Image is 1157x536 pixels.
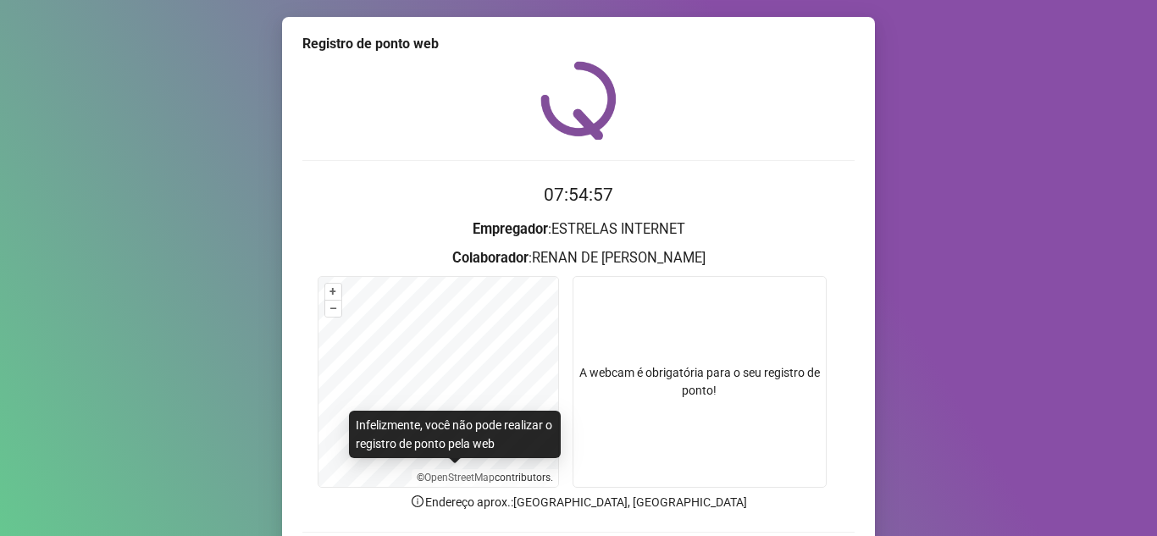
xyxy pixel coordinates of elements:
[424,472,495,484] a: OpenStreetMap
[410,494,425,509] span: info-circle
[302,247,855,269] h3: : RENAN DE [PERSON_NAME]
[573,276,827,488] div: A webcam é obrigatória para o seu registro de ponto!
[452,250,529,266] strong: Colaborador
[302,493,855,511] p: Endereço aprox. : [GEOGRAPHIC_DATA], [GEOGRAPHIC_DATA]
[302,218,855,240] h3: : ESTRELAS INTERNET
[325,301,341,317] button: –
[302,34,855,54] div: Registro de ponto web
[417,472,553,484] li: © contributors.
[473,221,548,237] strong: Empregador
[325,284,341,300] button: +
[349,411,561,458] div: Infelizmente, você não pode realizar o registro de ponto pela web
[540,61,617,140] img: QRPoint
[544,185,613,205] time: 07:54:57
